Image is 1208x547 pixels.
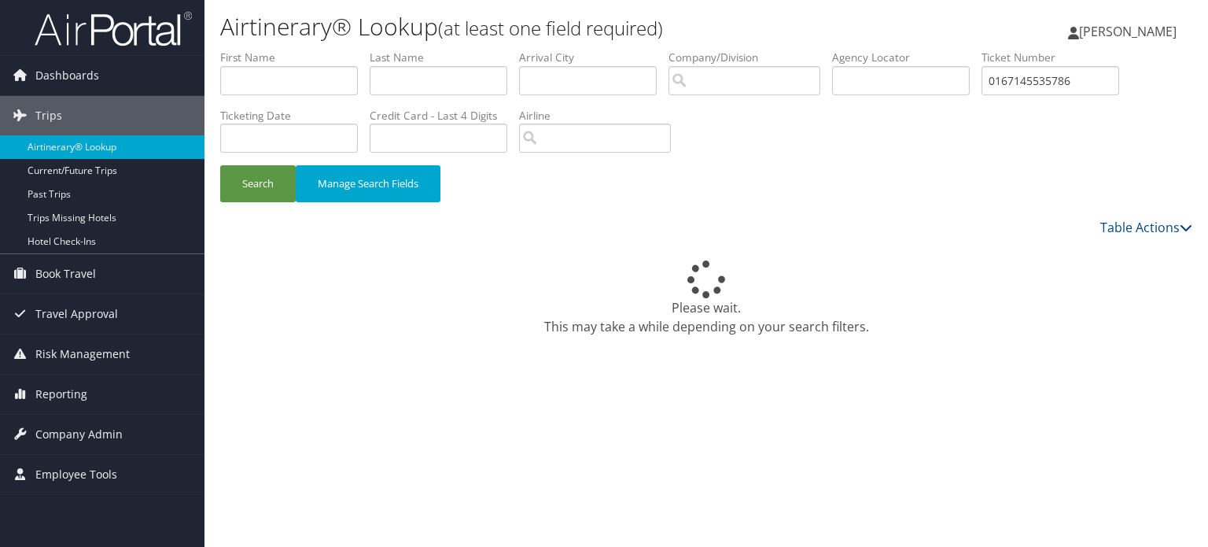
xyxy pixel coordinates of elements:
[220,10,868,43] h1: Airtinerary® Lookup
[1079,23,1177,40] span: [PERSON_NAME]
[35,254,96,294] span: Book Travel
[35,96,62,135] span: Trips
[519,108,683,124] label: Airline
[35,455,117,494] span: Employee Tools
[296,165,440,202] button: Manage Search Fields
[668,50,832,65] label: Company/Division
[220,50,370,65] label: First Name
[220,165,296,202] button: Search
[1068,8,1192,55] a: [PERSON_NAME]
[35,10,192,47] img: airportal-logo.png
[370,108,519,124] label: Credit Card - Last 4 Digits
[35,294,118,334] span: Travel Approval
[370,50,519,65] label: Last Name
[220,108,370,124] label: Ticketing Date
[981,50,1131,65] label: Ticket Number
[35,56,99,95] span: Dashboards
[1100,219,1192,236] a: Table Actions
[832,50,981,65] label: Agency Locator
[35,375,87,414] span: Reporting
[438,15,663,41] small: (at least one field required)
[519,50,668,65] label: Arrival City
[220,261,1192,336] div: Please wait. This may take a while depending on your search filters.
[35,415,123,454] span: Company Admin
[35,334,130,374] span: Risk Management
